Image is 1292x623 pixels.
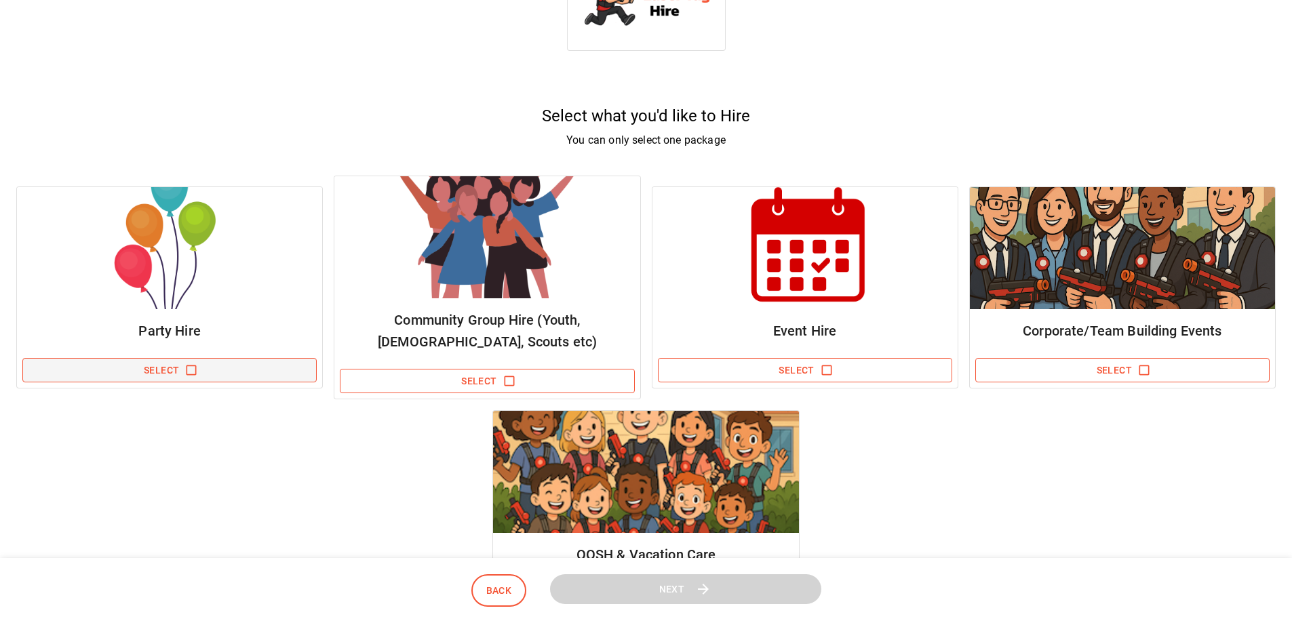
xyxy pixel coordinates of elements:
button: Select [658,358,952,383]
span: Back [486,582,512,599]
h6: Community Group Hire (Youth, [DEMOGRAPHIC_DATA], Scouts etc) [345,309,629,353]
img: Package [652,187,958,309]
h6: Event Hire [663,320,947,342]
img: Package [970,187,1275,309]
button: Select [975,358,1270,383]
button: Select [22,358,317,383]
h6: Party Hire [28,320,311,342]
img: Package [17,187,322,309]
button: Select [340,369,634,394]
img: Package [334,176,640,298]
p: You can only select one package [16,132,1276,148]
button: Next [550,574,821,605]
img: Package [493,411,798,533]
h6: Corporate/Team Building Events [981,320,1264,342]
span: Next [659,581,685,598]
button: Back [471,574,527,607]
h5: Select what you'd like to Hire [16,105,1276,127]
h6: OOSH & Vacation Care [504,544,787,565]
